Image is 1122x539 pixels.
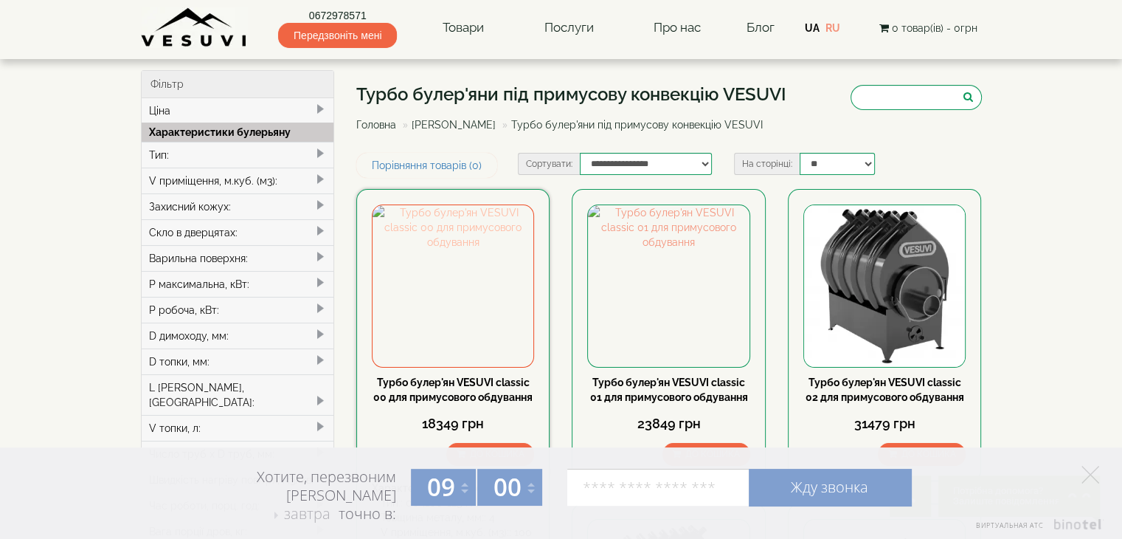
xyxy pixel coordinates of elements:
div: V приміщення, м.куб. (м3): [142,168,334,193]
a: UA [805,22,820,34]
span: Виртуальная АТС [976,521,1044,530]
a: 0672978571 [278,8,397,23]
a: Послуги [529,11,608,45]
div: Варильна поверхня: [142,245,334,271]
a: Блог [746,20,774,35]
h1: Турбо булер'яни під примусову конвекцію VESUVI [356,85,786,104]
span: 00 [494,470,522,504]
a: Виртуальная АТС [967,519,1104,539]
button: 0 товар(ів) - 0грн [874,20,981,36]
div: Характеристики булерьяну [142,123,334,142]
div: L [PERSON_NAME], [GEOGRAPHIC_DATA]: [142,374,334,415]
label: На сторінці: [734,153,800,175]
img: Турбо булер'ян VESUVI classic 01 для примусового обдування [588,205,749,366]
div: Тип: [142,142,334,168]
div: P робоча, кВт: [142,297,334,323]
a: [PERSON_NAME] [412,119,496,131]
span: Передзвоніть мені [278,23,397,48]
button: До кошика [878,443,966,466]
a: Головна [356,119,396,131]
div: 18349 грн [372,414,534,433]
a: Турбо булер'ян VESUVI classic 02 для примусового обдування [806,377,964,403]
div: D топки, мм: [142,349,334,374]
a: Жду звонка [749,469,911,506]
div: Скло в дверцятах: [142,219,334,245]
div: P максимальна, кВт: [142,271,334,297]
div: D димоходу, мм: [142,323,334,349]
span: 0 товар(ів) - 0грн [891,22,977,34]
div: Захисний кожух: [142,193,334,219]
div: Число труб x D труб, мм: [142,441,334,467]
button: До кошика [662,443,750,466]
span: завтра [284,504,330,523]
a: Турбо булер'ян VESUVI classic 01 для примусового обдування [590,377,748,403]
a: RU [825,22,840,34]
div: 23849 грн [587,414,749,433]
div: V топки, л: [142,415,334,441]
div: Фільтр [142,71,334,98]
a: Про нас [639,11,716,45]
img: Завод VESUVI [141,7,248,48]
a: Турбо булер'ян VESUVI classic 00 для примусового обдування [373,377,533,403]
a: Порівняння товарів (0) [356,153,497,178]
img: Турбо булер'ян VESUVI classic 02 для примусового обдування [804,205,965,366]
label: Сортувати: [518,153,580,175]
a: Товари [428,11,499,45]
img: Турбо булер'ян VESUVI classic 00 для примусового обдування [373,205,533,366]
button: До кошика [446,443,534,466]
div: Хотите, перезвоним [PERSON_NAME] точно в: [200,467,396,525]
div: 31479 грн [803,414,966,433]
div: Ціна [142,98,334,123]
span: 09 [427,470,455,504]
li: Турбо булер'яни під примусову конвекцію VESUVI [499,117,763,132]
